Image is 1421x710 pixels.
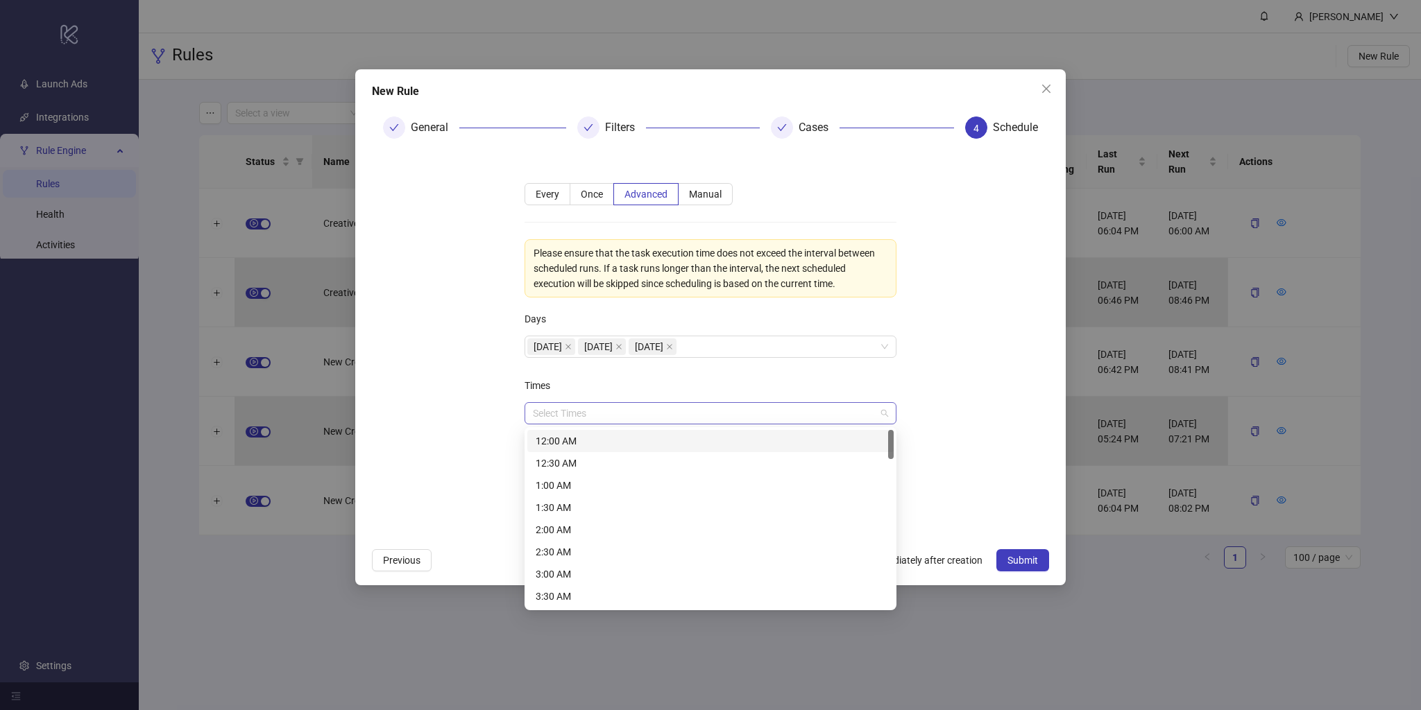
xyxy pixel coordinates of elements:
div: 1:30 AM [536,500,885,515]
label: Times [525,374,559,397]
span: Activate rule immediately after creation [809,553,988,568]
div: 12:00 AM [536,433,885,449]
span: Submit [1007,555,1038,566]
div: 1:00 AM [527,474,894,496]
span: [DATE] [584,339,613,354]
span: Monday [629,338,677,355]
div: 12:30 AM [527,452,894,474]
span: Advanced [624,189,667,200]
div: 2:00 AM [536,522,885,537]
div: Schedule [993,116,1038,139]
label: Days [525,308,555,330]
div: New Rule [372,83,1049,100]
div: 3:30 AM [527,585,894,607]
div: 12:00 AM [527,430,894,452]
span: [DATE] [534,339,562,354]
div: 3:30 AM [536,589,885,604]
span: 4 [973,123,979,134]
span: Wednesday [578,338,626,355]
button: Close [1035,78,1057,100]
span: close [666,343,673,350]
span: check [584,123,593,132]
div: General [411,116,459,139]
div: 1:00 AM [536,478,885,493]
button: Previous [372,549,432,571]
div: 2:00 AM [527,519,894,541]
span: close [565,343,572,350]
span: check [777,123,787,132]
div: 12:30 AM [536,456,885,471]
div: Please ensure that the task execution time does not exceed the interval between scheduled runs. I... [534,245,887,291]
span: Friday [527,338,575,355]
div: 3:00 AM [536,566,885,582]
div: 2:30 AM [527,541,894,563]
button: Submit [996,549,1049,571]
span: close [1041,83,1052,94]
div: 1:30 AM [527,496,894,519]
span: Manual [689,189,722,200]
div: 3:00 AM [527,563,894,585]
div: 2:30 AM [536,544,885,560]
span: close [615,343,622,350]
div: Filters [605,116,646,139]
span: Every [536,189,559,200]
span: [DATE] [635,339,663,354]
span: Once [581,189,603,200]
span: check [389,123,399,132]
div: Cases [799,116,840,139]
span: Previous [383,555,420,566]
